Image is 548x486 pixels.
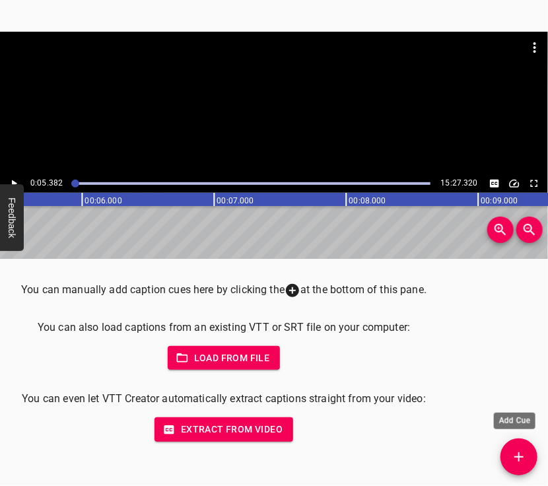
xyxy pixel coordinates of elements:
p: You can also load captions from an existing VTT or SRT file on your computer: [21,320,427,335]
span: 0:05.382 [30,178,63,188]
div: Play progress [73,182,430,185]
button: Add Cue [500,438,537,475]
button: Toggle fullscreen [526,175,543,192]
p: You can manually add caption cues here by clicking the at the bottom of this pane. [21,282,427,298]
text: 00:08.000 [349,196,386,205]
span: Extract from video [165,421,283,438]
span: Video Duration [441,178,478,188]
button: Extract from video [154,417,293,442]
text: 00:09.000 [481,196,518,205]
button: Change Playback Speed [506,175,523,192]
button: Zoom Out [516,217,543,243]
button: Zoom In [487,217,514,243]
button: Play/Pause [5,175,22,192]
button: Load from file [168,346,281,370]
text: 00:07.000 [217,196,254,205]
span: Load from file [178,350,270,366]
p: You can even let VTT Creator automatically extract captions straight from your video: [21,391,427,407]
div: Hide/Show Captions [486,175,503,192]
text: 00:06.000 [85,196,121,205]
button: Toggle captions [486,175,503,192]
